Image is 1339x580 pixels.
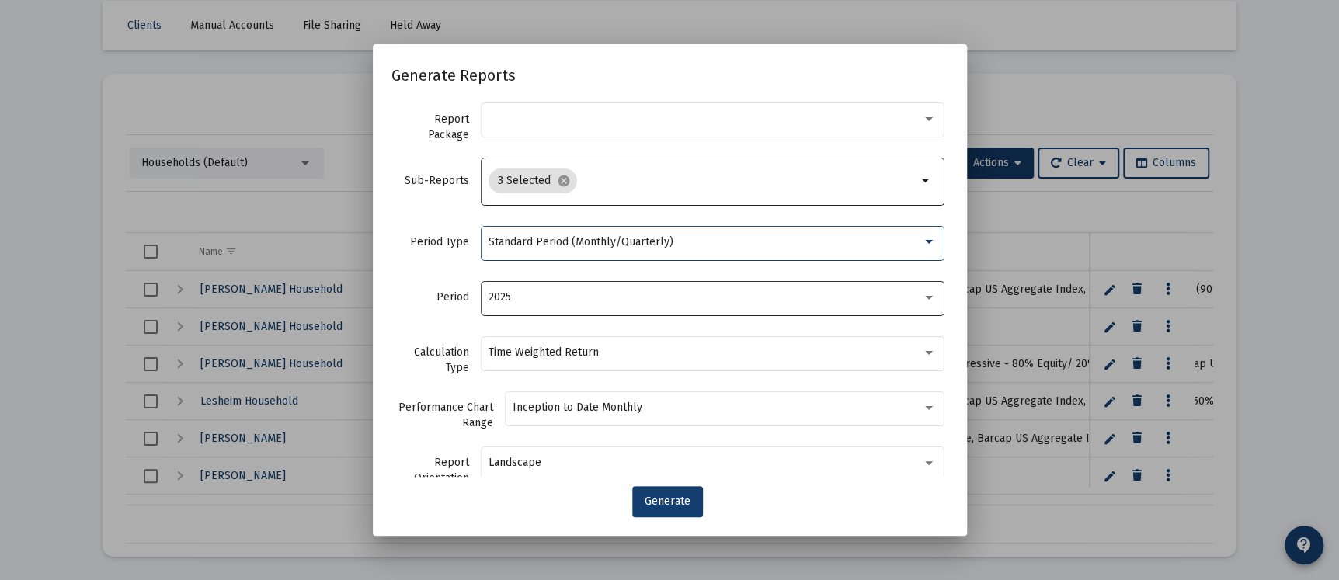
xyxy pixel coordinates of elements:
button: Generate [632,486,703,517]
label: Report Orientation [391,455,469,486]
span: 2025 [489,290,511,304]
label: Calculation Type [391,345,469,376]
mat-icon: cancel [557,174,571,188]
span: Standard Period (Monthly/Quarterly) [489,235,673,248]
span: Inception to Date Monthly [513,401,642,414]
mat-chip: 3 Selected [489,168,577,193]
span: Generate [645,495,690,508]
label: Report Package [391,112,469,143]
mat-icon: arrow_drop_down [917,172,936,190]
label: Performance Chart Range [391,400,493,431]
h2: Generate Reports [391,63,948,88]
label: Sub-Reports [391,173,469,189]
label: Period [391,290,469,305]
span: Time Weighted Return [489,346,599,359]
span: Landscape [489,456,541,469]
label: Period Type [391,234,469,250]
mat-chip-list: Selection [489,165,917,196]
